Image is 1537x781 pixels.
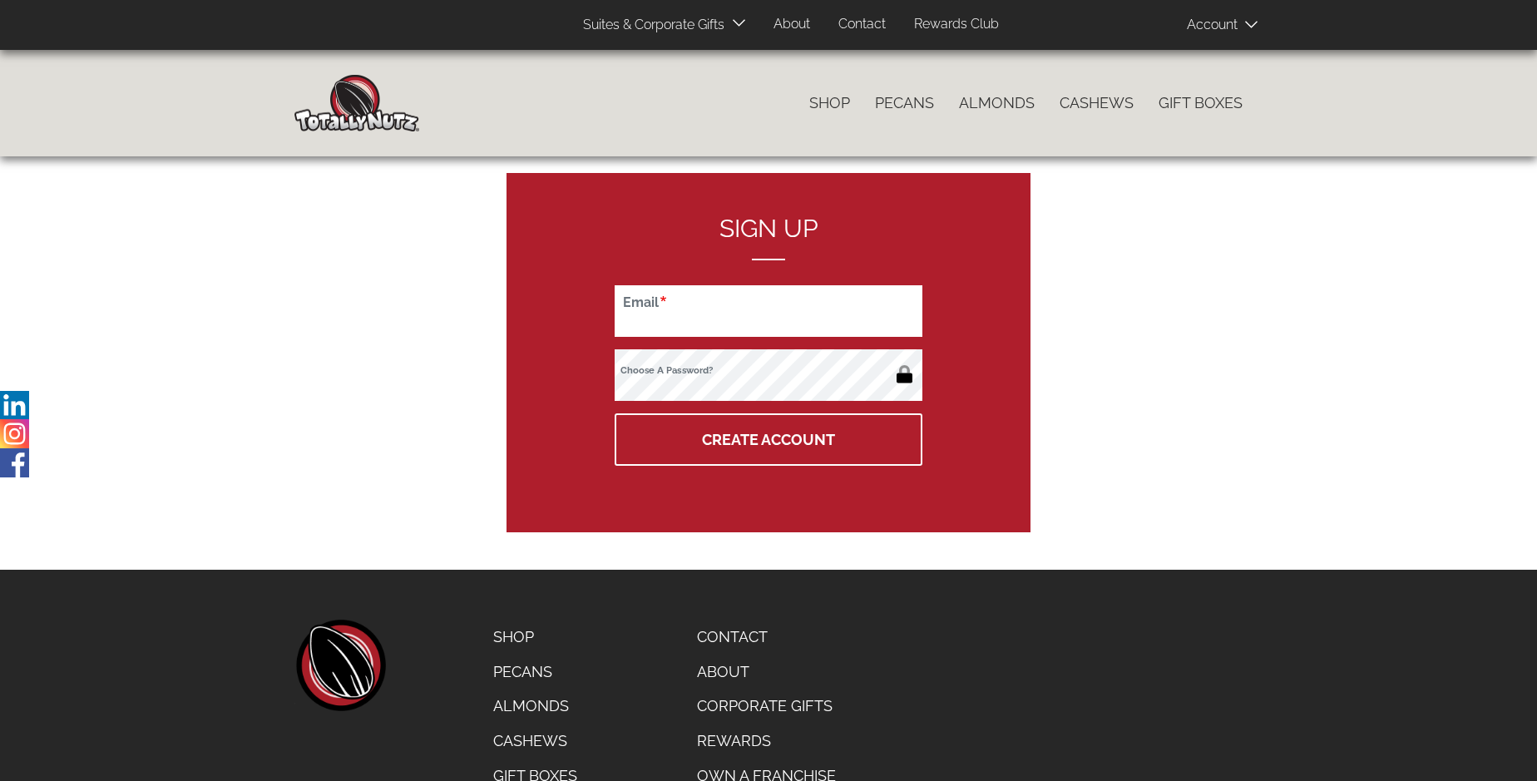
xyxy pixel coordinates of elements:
a: Contact [826,8,898,41]
a: Rewards Club [902,8,1011,41]
a: Almonds [481,689,590,724]
input: Email [615,285,922,337]
a: home [294,620,386,711]
a: Gift Boxes [1146,86,1255,121]
a: Shop [481,620,590,655]
a: Pecans [862,86,946,121]
a: Contact [684,620,848,655]
a: About [761,8,823,41]
a: Cashews [481,724,590,759]
img: Home [294,75,419,131]
a: Shop [797,86,862,121]
a: About [684,655,848,690]
a: Rewards [684,724,848,759]
button: Create Account [615,413,922,466]
a: Corporate Gifts [684,689,848,724]
a: Cashews [1047,86,1146,121]
h2: Sign up [615,215,922,260]
a: Suites & Corporate Gifts [571,9,729,42]
a: Almonds [946,86,1047,121]
a: Pecans [481,655,590,690]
